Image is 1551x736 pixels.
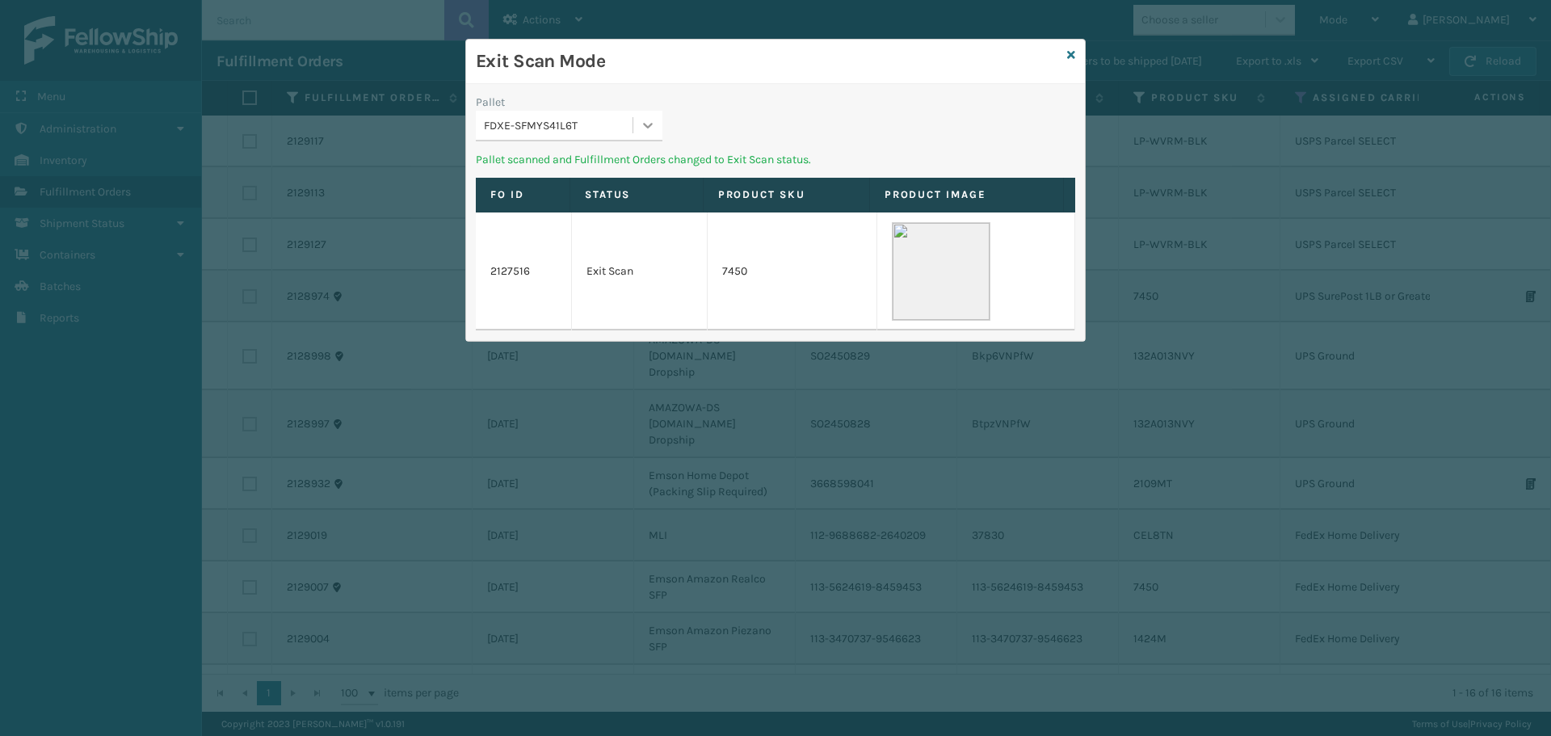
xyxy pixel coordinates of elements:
[476,49,1061,74] h3: Exit Scan Mode
[490,263,530,280] a: 2127516
[490,187,555,202] label: FO ID
[484,117,634,134] div: FDXE-SFMYS41L6T
[708,212,877,330] td: 7450
[585,187,688,202] label: Status
[476,151,1075,168] p: Pallet scanned and Fulfillment Orders changed to Exit Scan status.
[892,222,990,321] img: 51104088640_40f294f443_o-scaled-700x700.jpg
[718,187,855,202] label: Product SKU
[885,187,1049,202] label: Product Image
[476,94,505,111] label: Pallet
[572,212,708,330] td: Exit Scan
